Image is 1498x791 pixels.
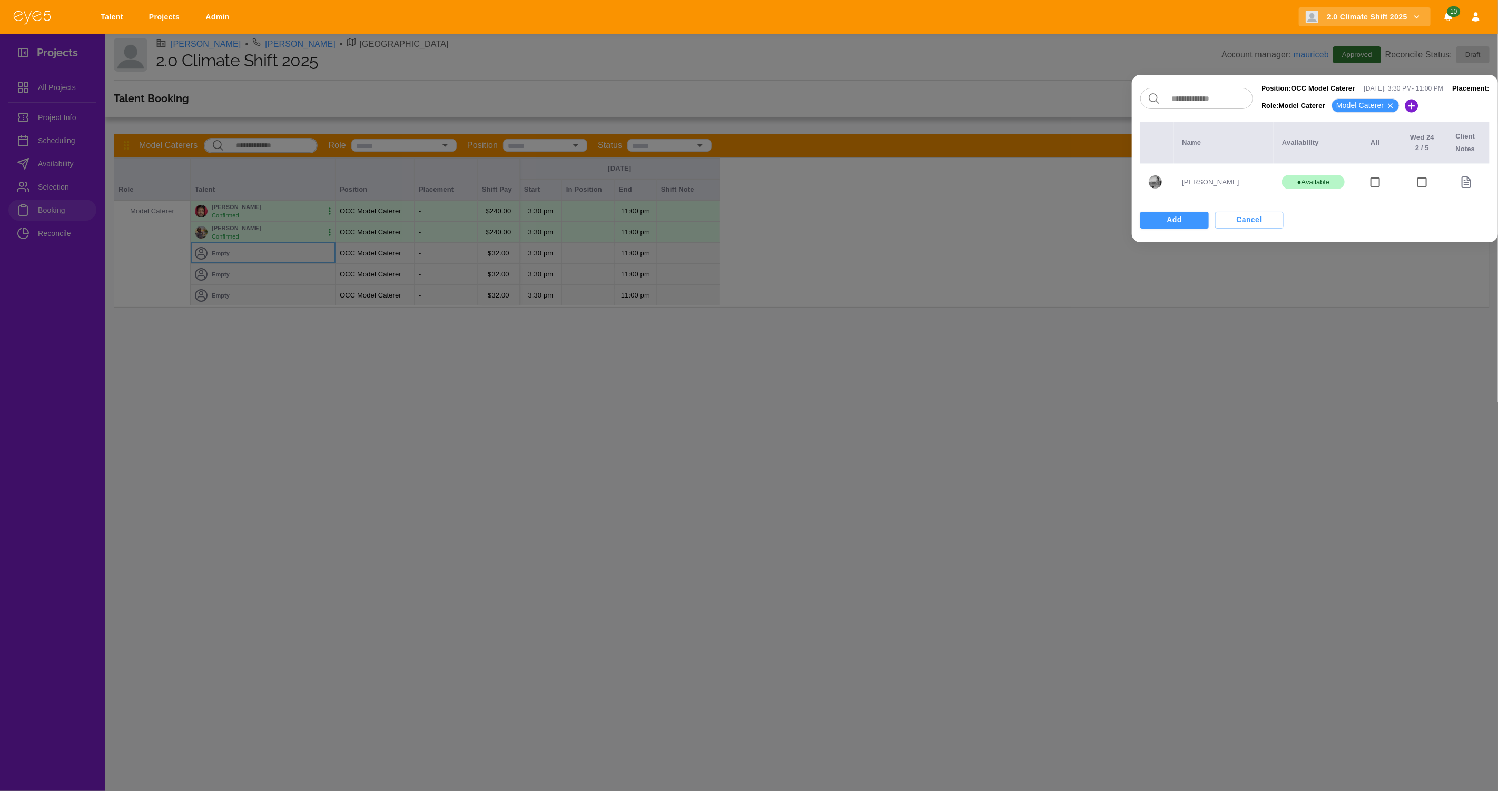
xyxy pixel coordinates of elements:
button: 2.0 Climate Shift 2025 [1299,7,1431,27]
span: 10 [1447,6,1460,17]
p: Wed 24 [1406,132,1439,143]
p: Model Caterer [1336,100,1384,111]
button: Cancel [1215,212,1284,229]
img: Client logo [1306,11,1318,23]
a: Projects [142,7,190,27]
th: Availability [1274,122,1353,164]
p: 2 / 5 [1406,143,1439,153]
img: eye5 [13,9,52,25]
p: [PERSON_NAME] [1182,177,1265,187]
p: [DATE] : 3:30 PM - 11:00 PM [1364,84,1444,93]
img: profile_picture [1149,175,1162,189]
th: Name [1174,122,1274,164]
th: Client Notes [1447,122,1490,164]
th: All [1353,122,1397,164]
button: Add [1140,212,1209,229]
p: ● Available [1297,177,1330,187]
button: Notifications [1439,7,1458,27]
p: Position: OCC Model Caterer [1262,83,1355,94]
a: Talent [94,7,134,27]
a: Admin [199,7,240,27]
p: Role: Model Caterer [1262,101,1325,111]
button: No notes [1456,172,1477,193]
p: Placement: [1452,83,1490,94]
